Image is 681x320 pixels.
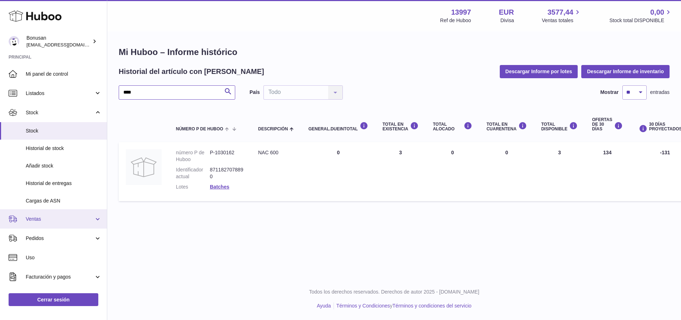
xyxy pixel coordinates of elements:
[258,127,288,131] span: Descripción
[26,162,102,169] span: Añadir stock
[585,142,630,201] td: 134
[176,166,210,180] dt: Identificador actual
[440,17,471,24] div: Ref de Huboo
[26,197,102,204] span: Cargas de ASN
[317,303,331,309] a: Ayuda
[610,17,672,24] span: Stock total DISPONIBLE
[26,274,94,280] span: Facturación y pagos
[176,149,210,163] dt: número P de Huboo
[26,71,102,77] span: Mi panel de control
[26,109,94,116] span: Stock
[26,42,105,47] span: [EMAIL_ADDRESS][DOMAIN_NAME]
[176,184,210,190] dt: Lotes
[26,180,102,187] span: Historial de entregas
[9,293,98,306] a: Cerrar sesión
[592,117,622,132] div: OFERTAS DE 30 DÍAS
[26,216,94,222] span: Ventas
[650,89,670,96] span: entradas
[433,122,472,131] div: Total ALOCADO
[26,35,91,48] div: Bonusan
[119,67,264,76] h2: Historial del artículo con [PERSON_NAME]
[126,149,162,185] img: product image
[547,7,573,17] span: 3577,44
[26,235,94,242] span: Pedidos
[258,149,294,156] div: NAC 600
[426,142,479,201] td: 0
[451,7,471,17] strong: 13997
[610,7,672,24] a: 0,00 Stock total DISPONIBLE
[650,7,664,17] span: 0,00
[487,122,527,131] div: Total en CUARENTENA
[113,289,675,295] p: Todos los derechos reservados. Derechos de autor 2025 - [DOMAIN_NAME]
[250,89,260,96] label: País
[499,7,514,17] strong: EUR
[210,149,244,163] dd: P-1030162
[334,302,472,309] li: y
[500,65,578,78] button: Descargar Informe por lotes
[26,90,94,97] span: Listados
[534,142,585,201] td: 3
[309,122,368,131] div: general.dueInTotal
[210,184,229,190] a: Batches
[26,127,102,134] span: Stock
[210,166,244,180] dd: 8711827078890
[9,36,19,47] img: info@bonusan.es
[383,122,419,131] div: Total en EXISTENCIA
[301,142,375,201] td: 0
[542,17,582,24] span: Ventas totales
[542,7,582,24] a: 3577,44 Ventas totales
[26,254,102,261] span: Uso
[176,127,223,131] span: número P de Huboo
[26,145,102,152] span: Historial de stock
[581,65,670,78] button: Descargar Informe de inventario
[336,303,390,309] a: Términos y Condiciones
[375,142,426,201] td: 3
[119,46,670,58] h1: Mi Huboo – Informe histórico
[600,89,618,96] label: Mostrar
[500,17,514,24] div: Divisa
[393,303,472,309] a: Términos y condiciones del servicio
[541,122,578,131] div: Total DISPONIBLE
[505,150,508,155] span: 0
